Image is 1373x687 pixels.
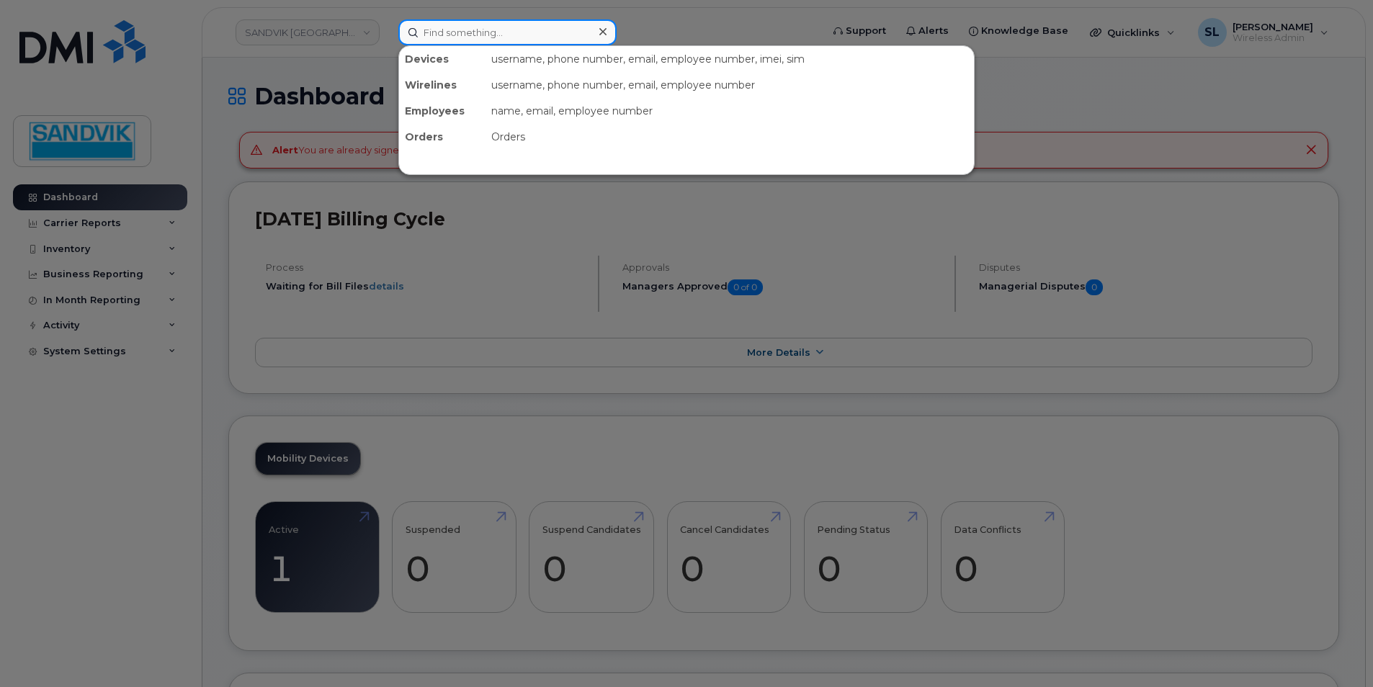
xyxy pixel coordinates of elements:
[399,72,486,98] div: Wirelines
[399,124,486,150] div: Orders
[486,124,974,150] div: Orders
[399,46,486,72] div: Devices
[399,98,486,124] div: Employees
[486,46,974,72] div: username, phone number, email, employee number, imei, sim
[486,98,974,124] div: name, email, employee number
[486,72,974,98] div: username, phone number, email, employee number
